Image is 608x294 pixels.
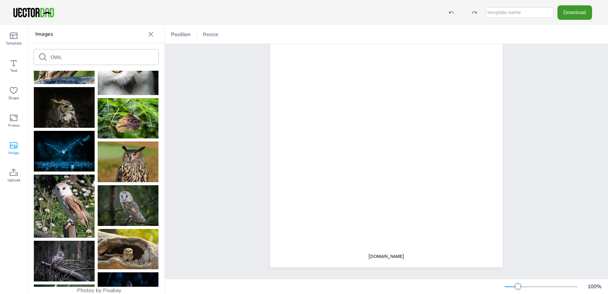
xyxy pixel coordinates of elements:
[8,95,19,101] span: Shape
[6,40,22,46] span: Template
[98,98,158,139] img: owl-butterfly-8151709_150.jpg
[98,185,158,226] img: owl-5495859_150.jpg
[103,287,121,294] a: Pixabay
[169,31,192,38] span: Position
[8,150,19,156] span: Image
[557,5,592,19] button: Download
[34,131,95,172] img: owl-517497_150.jpg
[12,7,55,18] img: VectorDad-1.png
[486,7,554,18] input: template name
[34,175,95,238] img: owl-275942_150.jpg
[369,253,404,259] span: [DOMAIN_NAME]
[34,241,95,281] img: ural-owl-8418249_150.jpg
[200,29,222,41] button: Resize
[98,141,158,182] img: european-eagle-owl-2010346_150.jpg
[98,54,158,95] img: snowy-owl-4252522_150.jpg
[585,283,603,290] div: 100 %
[8,122,19,129] span: Frame
[98,229,158,270] img: spotted-owlet-7346555_150.jpg
[10,68,17,74] span: Text
[28,287,165,294] div: Photos by
[8,177,20,183] span: Upload
[35,25,145,43] p: Images
[34,87,95,128] img: bird-4544411_150.jpg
